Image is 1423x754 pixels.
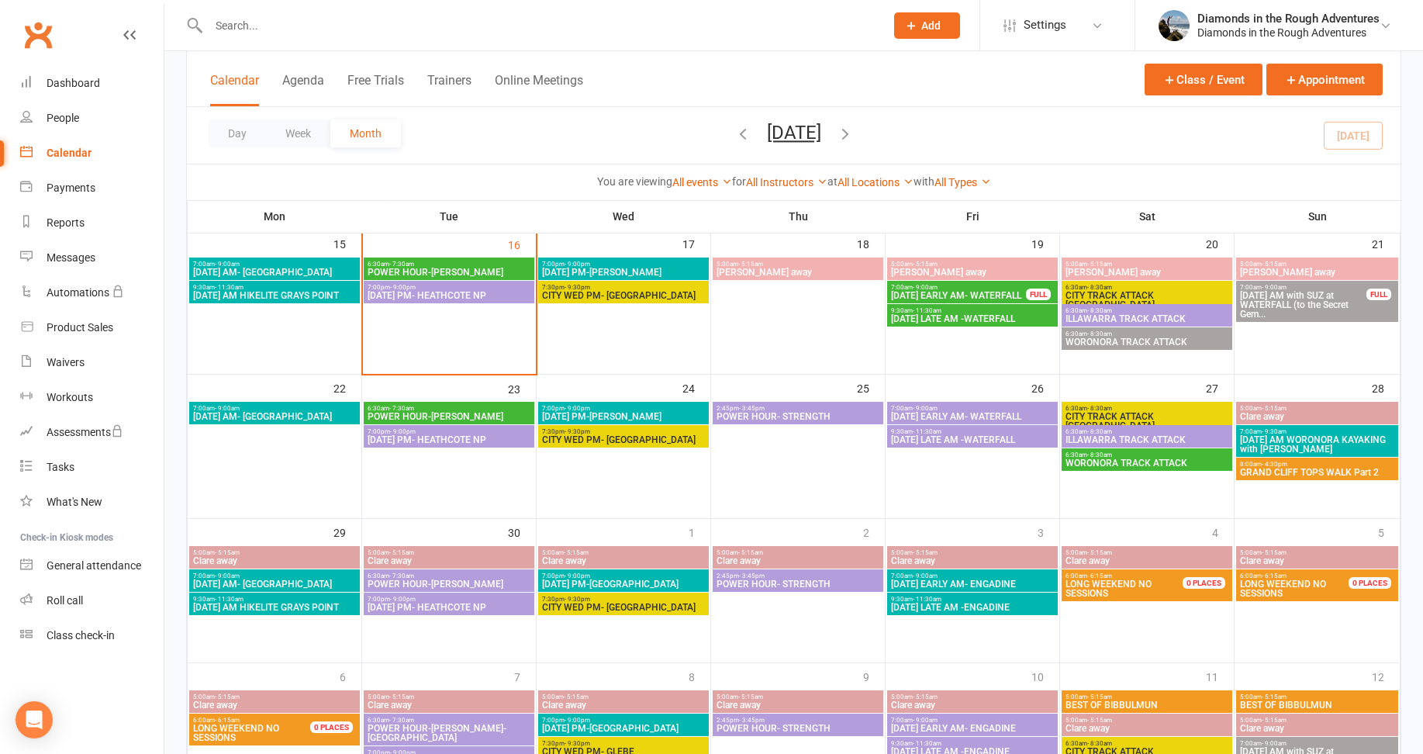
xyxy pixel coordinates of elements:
span: - 5:15am [1087,549,1112,556]
div: 6 [340,663,361,689]
span: [DATE] AM- [GEOGRAPHIC_DATA] [192,412,357,421]
span: - 11:30am [913,740,941,747]
div: 17 [682,230,710,256]
span: 2:45pm [716,572,880,579]
span: LONG WEEKEND NO [193,723,279,734]
div: Waivers [47,356,85,368]
button: [DATE] [767,122,821,144]
span: ILLAWARRA TRACK ATTACK [1065,435,1229,444]
div: 27 [1206,375,1234,400]
span: 5:00am [192,693,357,700]
span: 7:00am [1239,284,1367,291]
span: - 5:15am [1262,261,1287,268]
span: [DATE] AM with SUZ at WATERFALL (to the Secret Gem... [1239,291,1367,319]
span: - 5:15am [389,693,414,700]
button: Calendar [210,73,259,106]
span: 6:00am [1239,572,1367,579]
a: Roll call [20,583,164,618]
span: 5:00am [367,549,531,556]
span: - 9:00pm [565,261,590,268]
div: 30 [508,519,536,545]
span: - 5:15am [1087,261,1112,268]
span: POWER HOUR-[PERSON_NAME] [367,268,531,277]
span: - 9:00pm [390,596,416,603]
span: [PERSON_NAME] away [890,268,1055,277]
span: 5:00am [716,549,880,556]
span: WORONORA TRACK ATTACK [1065,458,1229,468]
button: Online Meetings [495,73,583,106]
span: 6:30am [367,405,531,412]
span: Clare away [192,700,357,710]
span: Clare away [541,700,706,710]
div: 8 [689,663,710,689]
div: 25 [857,375,885,400]
span: - 9:00am [215,261,240,268]
span: LONG WEEKEND NO [1240,579,1326,590]
th: Mon [188,200,362,233]
div: Dashboard [47,77,100,89]
input: Search... [204,15,874,36]
span: - 5:15am [215,549,240,556]
span: - 6:15am [1087,572,1112,579]
span: 7:00pm [367,428,531,435]
span: - 11:30am [215,596,243,603]
div: 26 [1031,375,1059,400]
span: - 9:00am [1262,740,1287,747]
span: Clare away [1065,724,1229,733]
a: People [20,101,164,136]
span: - 5:15am [738,693,763,700]
th: Sun [1235,200,1401,233]
span: Clare away [716,556,880,565]
div: 23 [508,375,536,401]
div: 0 PLACES [1183,577,1225,589]
span: - 9:00am [215,405,240,412]
div: Reports [47,216,85,229]
span: 5:00am [1239,693,1395,700]
span: 7:00am [1239,428,1395,435]
span: 8:00am [1239,461,1395,468]
span: - 5:15am [913,693,938,700]
span: POWER HOUR-[PERSON_NAME] [367,579,531,589]
span: 7:30pm [541,740,706,747]
a: Workouts [20,380,164,415]
div: Payments [47,182,95,194]
th: Tue [362,200,537,233]
span: 5:00am [1065,549,1229,556]
span: - 8:30am [1087,405,1112,412]
span: Clare away [192,556,357,565]
span: - 9:30am [1262,428,1287,435]
span: Add [921,19,941,32]
span: - 8:30am [1087,307,1112,314]
span: WORONORA TRACK ATTACK [1065,337,1229,347]
span: 5:00am [890,261,1055,268]
a: All Locations [838,176,914,188]
a: Dashboard [20,66,164,101]
a: Waivers [20,345,164,380]
span: 6:30am [1065,740,1229,747]
div: Workouts [47,391,93,403]
div: Assessments [47,426,123,438]
span: - 5:15am [564,549,589,556]
span: - 9:00pm [565,717,590,724]
button: Free Trials [347,73,404,106]
strong: with [914,175,934,188]
span: [DATE] PM-[PERSON_NAME] [541,412,706,421]
div: 28 [1372,375,1400,400]
a: All Types [934,176,991,188]
th: Wed [537,200,711,233]
span: - 9:30pm [565,284,590,291]
span: [DATE] EARLY AM- WATERFALL [890,291,1027,300]
a: Payments [20,171,164,206]
span: POWER HOUR- STRENGTH [716,412,880,421]
button: Add [894,12,960,39]
span: 7:30pm [541,596,706,603]
span: CITY TRACK ATTACK [GEOGRAPHIC_DATA] [1065,412,1229,431]
span: - 9:30pm [565,740,590,747]
strong: You are viewing [597,175,672,188]
span: 5:00am [1239,261,1395,268]
span: - 9:30pm [565,428,590,435]
span: - 9:00am [215,572,240,579]
div: 24 [682,375,710,400]
span: - 5:15am [215,693,240,700]
span: 7:00am [192,405,357,412]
